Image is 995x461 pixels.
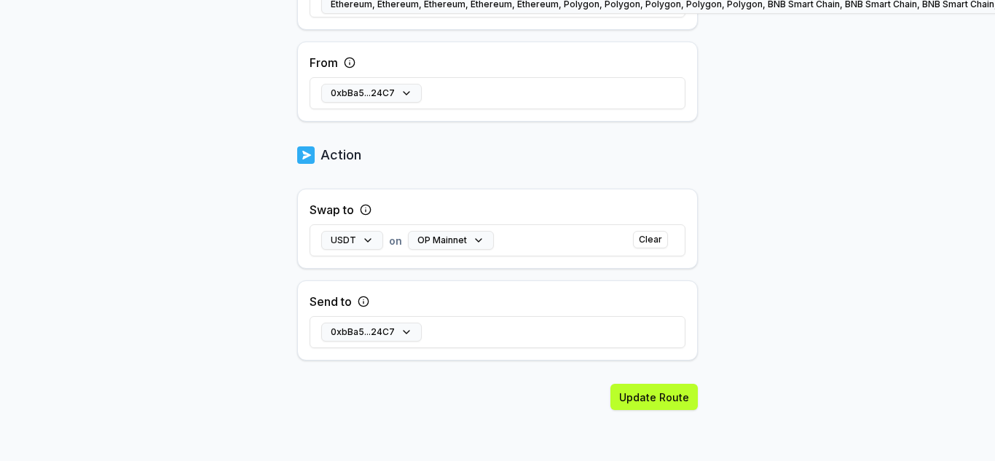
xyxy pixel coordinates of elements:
[310,201,354,218] label: Swap to
[310,293,352,310] label: Send to
[297,145,315,165] img: logo
[320,145,361,165] p: Action
[310,54,338,71] label: From
[321,231,383,250] button: USDT
[389,233,402,248] span: on
[408,231,494,250] button: OP Mainnet
[633,231,668,248] button: Clear
[610,384,698,410] button: Update Route
[321,323,422,342] button: 0xbBa5...24C7
[321,84,422,103] button: 0xbBa5...24C7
